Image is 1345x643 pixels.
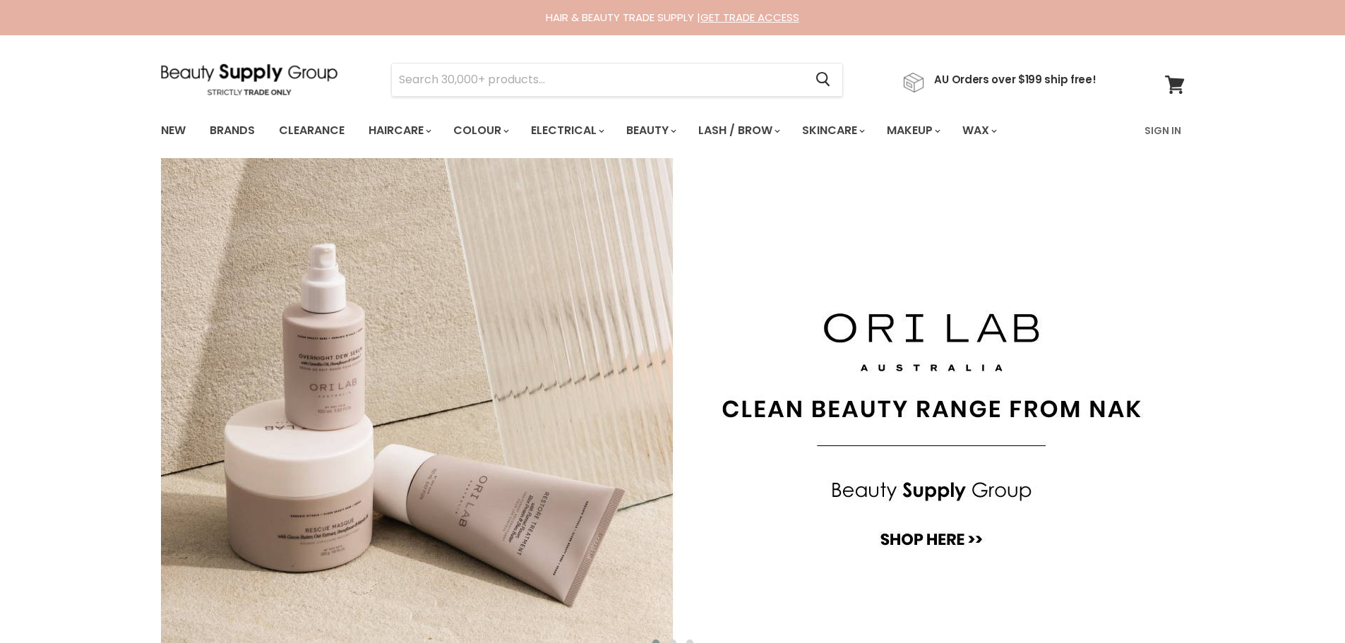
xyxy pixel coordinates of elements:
ul: Main menu [150,110,1072,151]
a: Skincare [791,116,873,145]
a: Electrical [520,116,613,145]
a: New [150,116,196,145]
form: Product [391,63,843,97]
a: Makeup [876,116,949,145]
input: Search [392,64,805,96]
a: Beauty [616,116,685,145]
a: GET TRADE ACCESS [700,10,799,25]
nav: Main [143,110,1202,151]
a: Sign In [1136,116,1190,145]
a: Colour [443,116,518,145]
a: Wax [952,116,1005,145]
a: Brands [199,116,265,145]
button: Search [805,64,842,96]
a: Lash / Brow [688,116,789,145]
a: Haircare [358,116,440,145]
iframe: Gorgias live chat messenger [1274,577,1331,629]
div: HAIR & BEAUTY TRADE SUPPLY | [143,11,1202,25]
a: Clearance [268,116,355,145]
